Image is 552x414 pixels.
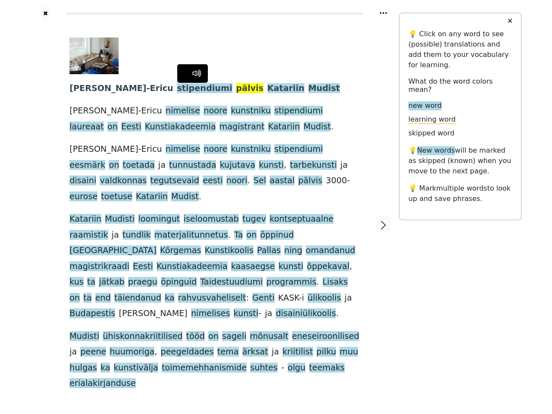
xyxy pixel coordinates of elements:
[408,183,512,204] p: 💡 Mark to look up and save phrases.
[259,160,284,171] span: kunsti
[109,160,119,171] span: on
[138,214,180,225] span: loomingut
[162,363,247,373] span: toimemehhanismide
[69,293,80,304] span: on
[242,347,268,358] span: ärksat
[69,277,84,288] span: kus
[282,347,313,358] span: kriitilist
[95,293,111,304] span: end
[281,363,284,373] span: -
[408,115,456,124] span: learning word
[326,176,350,186] span: 3000-
[154,347,157,358] span: ,
[228,230,231,241] span: .
[69,245,157,256] span: [GEOGRAPHIC_DATA]
[284,160,286,171] span: ,
[100,363,110,373] span: ka
[205,245,254,256] span: Kunstikoolis
[408,29,512,70] p: 💡 Click on any word to see (possible) translations and add them to your vocabulary for learning.
[69,176,96,186] span: disaini
[331,122,333,132] span: .
[270,176,295,186] span: aastal
[158,160,166,171] span: ja
[69,106,162,116] span: [PERSON_NAME]-Ericu
[339,347,358,358] span: muu
[69,378,136,389] span: erialakirjanduse
[99,277,124,288] span: jätkab
[119,308,187,319] span: [PERSON_NAME]
[309,363,345,373] span: teemaks
[128,277,157,288] span: praegu
[234,308,259,319] span: kunsti
[317,277,319,288] span: .
[307,293,341,304] span: ülikoolis
[69,363,97,373] span: hulgas
[42,7,49,20] button: ✖
[290,160,337,171] span: tarbekunsti
[112,230,119,241] span: ja
[258,308,261,319] span: -
[298,176,322,186] span: pälvis
[69,83,173,94] span: [PERSON_NAME]-Ericu
[203,176,223,186] span: eesti
[222,331,246,342] span: sageli
[274,106,323,116] span: stipendiumi
[260,230,294,241] span: õppinud
[231,106,271,116] span: kunstniku
[231,261,275,272] span: kaasaegse
[186,331,205,342] span: tööd
[336,308,339,319] span: .
[349,261,352,272] span: ,
[69,191,97,202] span: eurose
[69,347,77,358] span: ja
[246,230,257,241] span: on
[161,347,214,358] span: peegeldades
[268,122,300,132] span: Katariin
[276,308,336,319] span: disainiülikoolis
[150,176,199,186] span: tegutsevaid
[103,331,182,342] span: ühiskonnakriitilised
[69,160,105,171] span: eesmärk
[114,293,161,304] span: täiendanud
[154,230,228,241] span: materjalitunnetus
[121,122,141,132] span: Eesti
[267,277,317,288] span: programmis
[252,293,275,304] span: Genti
[265,308,272,319] span: ja
[83,293,91,304] span: ta
[178,293,246,304] span: rahvusvaheliselt
[105,214,135,225] span: Mudisti
[502,13,518,29] button: ✕
[165,293,175,304] span: ka
[191,308,230,319] span: nimelises
[304,122,331,132] span: Mudist
[69,261,129,272] span: magistrikraadi
[254,176,266,186] span: Sel
[100,176,147,186] span: valdkonnas
[69,308,115,319] span: Budapestis
[114,363,158,373] span: kunstivälja
[69,214,101,225] span: Katariin
[69,230,108,241] span: raamistik
[236,83,263,94] span: pälvis
[231,144,271,155] span: kunstniku
[323,277,348,288] span: Lisaks
[292,331,359,342] span: eneseiroonilised
[436,184,487,192] span: multiple words
[161,277,197,288] span: õpinguid
[133,261,153,272] span: Eesti
[345,293,352,304] span: ja
[199,191,201,202] span: .
[87,277,95,288] span: ta
[220,160,256,171] span: kujutava
[267,83,304,94] span: Katariin
[80,347,106,358] span: peene
[417,146,455,155] span: New words
[69,38,119,74] img: 2990613hd47ft24.jpg
[274,144,323,155] span: stipendiumi
[226,176,248,186] span: noori
[284,245,302,256] span: ning
[122,160,154,171] span: toetada
[270,214,333,225] span: kontseptuaalne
